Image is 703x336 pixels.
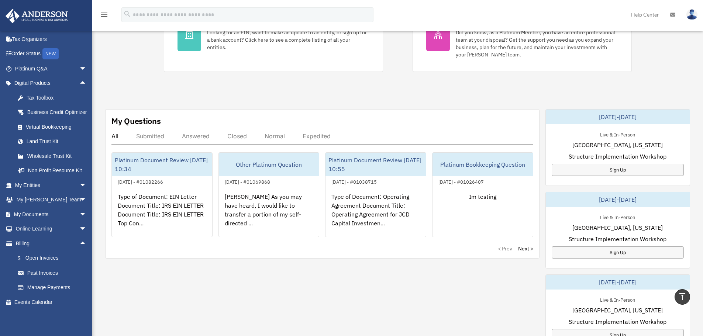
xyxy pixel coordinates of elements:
img: Anderson Advisors Platinum Portal [3,9,70,23]
div: Live & In-Person [594,295,641,303]
span: arrow_drop_down [79,61,94,76]
a: Online Learningarrow_drop_down [5,222,98,236]
a: $Open Invoices [10,251,98,266]
div: [DATE]-[DATE] [546,275,690,290]
div: Tax Toolbox [26,93,89,103]
a: My Entitiesarrow_drop_down [5,178,98,193]
div: Wholesale Trust Kit [26,152,89,161]
div: Platinum Document Review [DATE] 10:55 [325,153,426,176]
a: Billingarrow_drop_up [5,236,98,251]
a: Events Calendar [5,295,98,309]
a: My Entities Looking for an EIN, want to make an update to an entity, or sign up for a bank accoun... [164,5,383,72]
a: vertical_align_top [675,289,690,305]
div: Im testing [433,186,533,244]
div: [PERSON_NAME] As you may have heard, I would like to transfer a portion of my self-directed ... [219,186,319,244]
a: Sign Up [552,246,684,259]
div: Submitted [136,132,164,140]
div: [DATE] - #01038715 [325,177,383,185]
a: My Documentsarrow_drop_down [5,207,98,222]
a: Past Invoices [10,266,98,280]
a: Platinum Bookkeeping Question[DATE] - #01026407Im testing [432,152,533,237]
div: [DATE] - #01026407 [433,177,490,185]
div: Other Platinum Question [219,153,319,176]
a: Tax Organizers [5,32,98,46]
a: Platinum Document Review [DATE] 10:55[DATE] - #01038715Type of Document: Operating Agreement Docu... [325,152,426,237]
a: Land Trust Kit [10,134,98,149]
div: [DATE]-[DATE] [546,110,690,124]
a: Tax Toolbox [10,90,98,105]
span: arrow_drop_up [79,76,94,91]
div: Platinum Bookkeeping Question [433,153,533,176]
div: Expedited [303,132,331,140]
div: [DATE]-[DATE] [546,192,690,207]
span: Structure Implementation Workshop [569,317,666,326]
i: search [123,10,131,18]
a: My [PERSON_NAME] Team Did you know, as a Platinum Member, you have an entire professional team at... [413,5,632,72]
div: NEW [42,48,59,59]
div: Non Profit Resource Kit [26,166,89,175]
div: Type of Document: EIN Letter Document Title: IRS EIN LETTER Document Title: IRS EIN LETTER Top Co... [112,186,212,244]
a: Non Profit Resource Kit [10,163,98,178]
div: Answered [182,132,210,140]
div: [DATE] - #01082266 [112,177,169,185]
span: arrow_drop_up [79,236,94,251]
span: $ [22,254,25,263]
a: Next > [518,245,533,252]
div: My Questions [111,115,161,127]
a: Digital Productsarrow_drop_up [5,76,98,91]
div: All [111,132,118,140]
div: Closed [227,132,247,140]
div: Did you know, as a Platinum Member, you have an entire professional team at your disposal? Get th... [456,29,618,58]
div: Business Credit Optimizer [26,108,89,117]
a: Sign Up [552,164,684,176]
div: Looking for an EIN, want to make an update to an entity, or sign up for a bank account? Click her... [207,29,369,51]
div: [DATE] - #01069868 [219,177,276,185]
a: Wholesale Trust Kit [10,149,98,163]
span: arrow_drop_down [79,207,94,222]
span: [GEOGRAPHIC_DATA], [US_STATE] [572,223,663,232]
div: Virtual Bookkeeping [26,122,89,132]
div: Live & In-Person [594,130,641,138]
i: menu [100,10,108,19]
a: Manage Payments [10,280,98,295]
i: vertical_align_top [678,292,687,301]
div: Land Trust Kit [26,137,89,146]
div: Platinum Document Review [DATE] 10:34 [112,153,212,176]
div: Live & In-Person [594,213,641,221]
div: Normal [265,132,285,140]
a: menu [100,13,108,19]
a: Platinum Document Review [DATE] 10:34[DATE] - #01082266Type of Document: EIN Letter Document Titl... [111,152,213,237]
a: Order StatusNEW [5,46,98,62]
a: My [PERSON_NAME] Teamarrow_drop_down [5,193,98,207]
a: Business Credit Optimizer [10,105,98,120]
img: User Pic [686,9,697,20]
span: Structure Implementation Workshop [569,152,666,161]
span: Structure Implementation Workshop [569,235,666,243]
span: arrow_drop_down [79,222,94,237]
span: arrow_drop_down [79,193,94,208]
div: Type of Document: Operating Agreement Document Title: Operating Agreement for JCD Capital Investm... [325,186,426,244]
span: arrow_drop_down [79,178,94,193]
span: [GEOGRAPHIC_DATA], [US_STATE] [572,306,663,315]
a: Other Platinum Question[DATE] - #01069868[PERSON_NAME] As you may have heard, I would like to tra... [218,152,320,237]
a: Platinum Q&Aarrow_drop_down [5,61,98,76]
span: [GEOGRAPHIC_DATA], [US_STATE] [572,141,663,149]
a: Virtual Bookkeeping [10,119,98,134]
